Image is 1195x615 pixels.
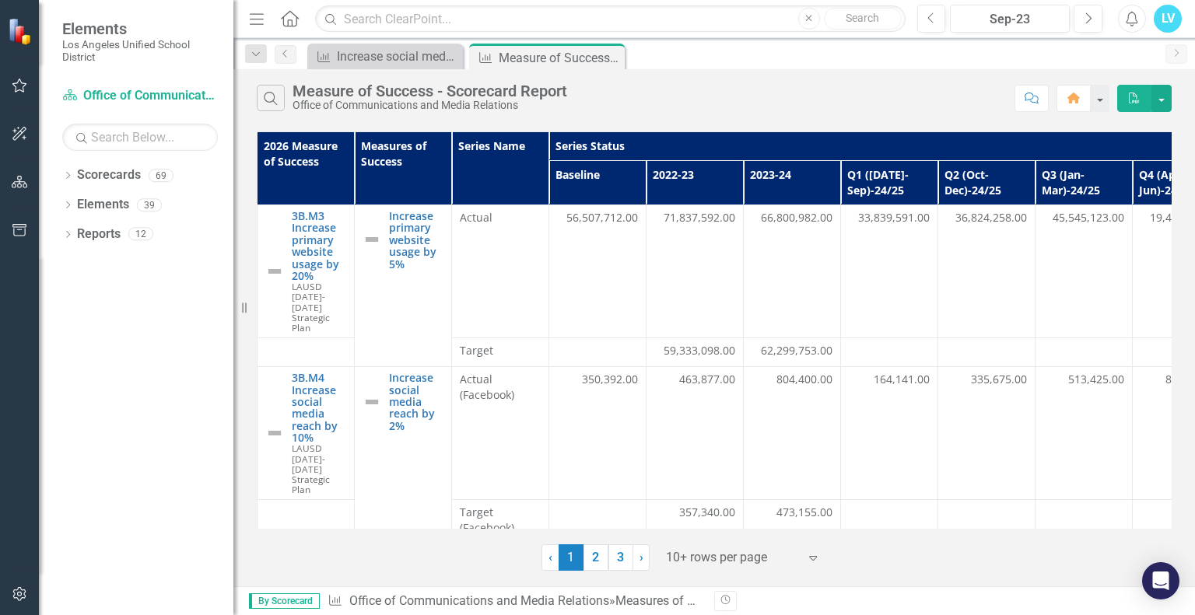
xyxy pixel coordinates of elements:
[363,230,381,249] img: Not Defined
[938,205,1036,338] td: Double-Click to Edit
[841,205,938,338] td: Double-Click to Edit
[608,544,633,571] a: 3
[137,198,162,211] div: 39
[971,372,1027,387] span: 335,675.00
[549,338,647,367] td: Double-Click to Edit
[549,500,647,541] td: Double-Click to Edit
[389,372,443,432] a: Increase social media reach by 2%
[149,169,173,182] div: 69
[293,100,567,111] div: Office of Communications and Media Relations
[128,228,153,241] div: 12
[292,442,330,494] span: LAUSD [DATE]-[DATE] Strategic Plan
[452,338,549,367] td: Double-Click to Edit
[664,343,735,358] span: 59,333,098.00
[1036,367,1133,500] td: Double-Click to Edit
[640,550,643,564] span: ›
[664,210,735,225] span: 71,837,592.00
[62,124,218,151] input: Search Below...
[955,210,1027,225] span: 36,824,258.00
[337,47,459,66] div: Increase social media reach by 2%
[950,5,1070,33] button: Sep-23
[583,544,608,571] a: 2
[841,338,938,367] td: Double-Click to Edit
[938,500,1036,541] td: Double-Click to Edit
[292,210,346,281] a: 3B.M3 Increase primary website usage by 20%
[761,210,832,225] span: 66,800,982.00
[679,372,735,387] span: 463,877.00
[311,47,459,66] a: Increase social media reach by 2%
[265,262,284,281] img: Not Defined
[1154,5,1182,33] button: LV
[647,500,744,541] td: Double-Click to Edit
[846,12,879,24] span: Search
[452,500,549,541] td: Double-Click to Edit
[62,38,218,64] small: Los Angeles Unified School District
[460,343,541,358] span: Target
[8,18,35,45] img: ClearPoint Strategy
[1068,372,1124,387] span: 513,425.00
[62,87,218,105] a: Office of Communications and Media Relations
[349,593,609,608] a: Office of Communications and Media Relations
[841,500,938,541] td: Double-Click to Edit
[776,372,832,387] span: 804,400.00
[1053,210,1124,225] span: 45,545,123.00
[499,48,621,68] div: Measure of Success - Scorecard Report
[1036,205,1133,338] td: Double-Click to Edit
[315,5,905,33] input: Search ClearPoint...
[824,8,902,30] button: Search
[363,393,381,411] img: Not Defined
[389,210,443,270] a: Increase primary website usage by 5%
[559,544,583,571] span: 1
[549,205,647,338] td: Double-Click to Edit
[1142,562,1179,599] div: Open Intercom Messenger
[566,210,638,225] span: 56,507,712.00
[77,166,141,184] a: Scorecards
[874,372,930,387] span: 164,141.00
[258,367,355,500] td: Double-Click to Edit Right Click for Context Menu
[460,210,541,225] span: Actual
[1036,338,1133,367] td: Double-Click to Edit
[292,372,346,443] a: 3B.M4 Increase social media reach by 10%
[582,372,638,387] span: 350,392.00
[460,372,541,403] span: Actual (Facebook)
[548,550,552,564] span: ‹
[293,82,567,100] div: Measure of Success - Scorecard Report
[328,592,703,610] div: » »
[761,343,832,358] span: 62,299,753.00
[77,225,121,243] a: Reports
[647,367,744,500] td: Double-Click to Edit
[858,210,930,225] span: 33,839,591.00
[77,196,129,214] a: Elements
[452,205,549,338] td: Double-Click to Edit
[62,19,218,38] span: Elements
[460,505,541,536] span: Target (Facebook)
[258,205,355,338] td: Double-Click to Edit Right Click for Context Menu
[744,338,841,367] td: Double-Click to Edit
[647,338,744,367] td: Double-Click to Edit
[938,367,1036,500] td: Double-Click to Edit
[1036,500,1133,541] td: Double-Click to Edit
[355,205,452,367] td: Double-Click to Edit Right Click for Context Menu
[938,338,1036,367] td: Double-Click to Edit
[744,500,841,541] td: Double-Click to Edit
[647,205,744,338] td: Double-Click to Edit
[452,367,549,500] td: Double-Click to Edit
[265,424,284,442] img: Not Defined
[679,505,735,520] span: 357,340.00
[292,280,330,333] span: LAUSD [DATE]-[DATE] Strategic Plan
[549,367,647,500] td: Double-Click to Edit
[776,505,832,520] span: 473,155.00
[744,205,841,338] td: Double-Click to Edit
[249,593,320,609] span: By Scorecard
[955,10,1064,29] div: Sep-23
[615,593,733,608] a: Measures of Success
[841,367,938,500] td: Double-Click to Edit
[744,367,841,500] td: Double-Click to Edit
